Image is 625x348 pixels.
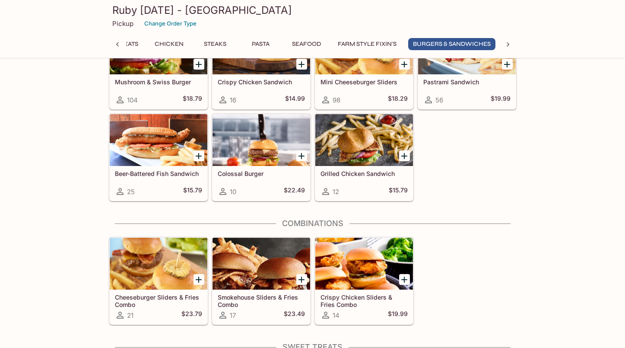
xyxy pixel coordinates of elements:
[213,114,310,166] div: Colossal Burger
[296,274,307,285] button: Add Smokehouse Sliders & Fries Combo
[181,310,202,320] h5: $23.79
[110,238,207,290] div: Cheeseburger Sliders & Fries Combo
[418,22,516,109] a: Pastrami Sandwich56$19.99
[230,96,236,104] span: 16
[183,95,202,105] h5: $18.79
[315,237,413,325] a: Crispy Chicken Sliders & Fries Combo14$19.99
[408,38,495,50] button: Burgers & Sandwiches
[112,19,133,28] p: Pickup
[315,114,413,201] a: Grilled Chicken Sandwich12$15.79
[418,22,516,74] div: Pastrami Sandwich
[315,22,413,74] div: Mini Cheeseburger Sliders
[388,310,408,320] h5: $19.99
[296,150,307,161] button: Add Colossal Burger
[320,78,408,86] h5: Mini Cheeseburger Sliders
[230,188,236,196] span: 10
[287,38,326,50] button: Seafood
[315,114,413,166] div: Grilled Chicken Sandwich
[320,294,408,308] h5: Crispy Chicken Sliders & Fries Combo
[115,78,202,86] h5: Mushroom & Swiss Burger
[109,22,208,109] a: Mushroom & Swiss Burger104$18.79
[109,114,208,201] a: Beer-Battered Fish Sandwich25$15.79
[212,114,311,201] a: Colossal Burger10$22.49
[127,96,138,104] span: 104
[213,22,310,74] div: Crispy Chicken Sandwich
[115,294,202,308] h5: Cheeseburger Sliders & Fries Combo
[183,186,202,197] h5: $15.79
[320,170,408,177] h5: Grilled Chicken Sandwich
[284,310,305,320] h5: $23.49
[218,170,305,177] h5: Colossal Burger
[194,150,204,161] button: Add Beer-Battered Fish Sandwich
[150,38,189,50] button: Chicken
[491,95,511,105] h5: $19.99
[194,59,204,70] button: Add Mushroom & Swiss Burger
[285,95,305,105] h5: $14.99
[218,294,305,308] h5: Smokehouse Sliders & Fries Combo
[110,22,207,74] div: Mushroom & Swiss Burger
[296,59,307,70] button: Add Crispy Chicken Sandwich
[213,238,310,290] div: Smokehouse Sliders & Fries Combo
[109,237,208,325] a: Cheeseburger Sliders & Fries Combo21$23.79
[333,38,401,50] button: Farm Style Fixin's
[315,22,413,109] a: Mini Cheeseburger Sliders98$18.29
[212,237,311,325] a: Smokehouse Sliders & Fries Combo17$23.49
[284,186,305,197] h5: $22.49
[140,17,200,30] button: Change Order Type
[333,96,340,104] span: 98
[388,95,408,105] h5: $18.29
[399,274,410,285] button: Add Crispy Chicken Sliders & Fries Combo
[333,311,339,319] span: 14
[218,78,305,86] h5: Crispy Chicken Sandwich
[109,219,517,228] h4: Combinations
[333,188,339,196] span: 12
[127,311,133,319] span: 21
[127,188,135,196] span: 25
[399,59,410,70] button: Add Mini Cheeseburger Sliders
[196,38,235,50] button: Steaks
[315,238,413,290] div: Crispy Chicken Sliders & Fries Combo
[435,96,443,104] span: 56
[115,170,202,177] h5: Beer-Battered Fish Sandwich
[423,78,511,86] h5: Pastrami Sandwich
[502,59,513,70] button: Add Pastrami Sandwich
[399,150,410,161] button: Add Grilled Chicken Sandwich
[212,22,311,109] a: Crispy Chicken Sandwich16$14.99
[194,274,204,285] button: Add Cheeseburger Sliders & Fries Combo
[112,3,513,17] h3: Ruby [DATE] - [GEOGRAPHIC_DATA]
[110,114,207,166] div: Beer-Battered Fish Sandwich
[389,186,408,197] h5: $15.79
[230,311,236,319] span: 17
[241,38,280,50] button: Pasta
